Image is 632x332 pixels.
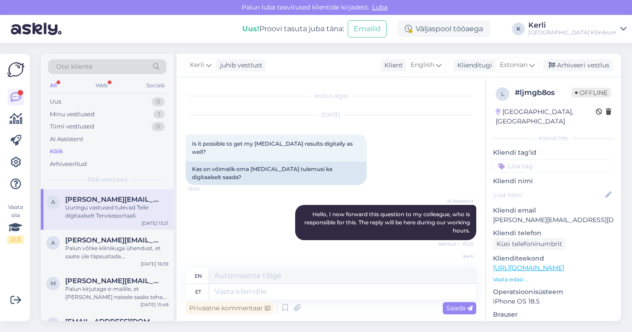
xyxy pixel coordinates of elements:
[144,80,167,91] div: Socials
[186,302,274,314] div: Privaatne kommentaar
[493,310,614,319] p: Brauser
[7,61,24,78] img: Askly Logo
[50,160,87,169] div: Arhiveeritud
[152,122,165,131] div: 0
[65,318,159,326] span: Elfbard21@gmail.com
[65,195,159,204] span: A.liljefors@icloud.com
[65,244,168,261] div: Palun võtke kliinikuga ühendust, et saate üle täpsustada. [GEOGRAPHIC_DATA] KESKUS [GEOGRAPHIC_DA...
[493,190,603,200] input: Lisa nimi
[440,253,474,260] span: Kerli
[65,277,159,285] span: matti.soe@hotmail.com
[543,59,613,71] div: Arhiveeri vestlus
[195,268,202,284] div: en
[493,264,564,272] a: [URL][DOMAIN_NAME]
[493,297,614,306] p: iPhone OS 18.5
[493,148,614,157] p: Kliendi tag'id
[242,24,259,33] b: Uus!
[188,185,222,192] span: 13:20
[348,20,387,38] button: Emailid
[500,60,527,70] span: Estonian
[7,203,24,244] div: Vaata siia
[515,87,571,98] div: # ljmgb8os
[50,110,95,119] div: Minu vestlused
[7,236,24,244] div: 2 / 3
[493,206,614,215] p: Kliendi email
[446,304,473,312] span: Saada
[493,254,614,263] p: Klienditeekond
[411,60,434,70] span: English
[65,236,159,244] span: alan.tishkevich@mail.ru
[512,23,525,35] div: K
[493,228,614,238] p: Kliendi telefon
[186,161,367,185] div: Kas on võimalik oma [MEDICAL_DATA] tulemusi ka digitaalselt saada?
[571,88,611,98] span: Offline
[496,107,596,126] div: [GEOGRAPHIC_DATA], [GEOGRAPHIC_DATA]
[493,238,566,250] div: Küsi telefoninumbrit
[140,301,168,308] div: [DATE] 15:48
[94,80,110,91] div: Web
[216,61,263,70] div: juhib vestlust
[186,92,476,100] div: Vestlus algas
[528,29,617,36] div: [GEOGRAPHIC_DATA] Kliinikum
[88,175,127,184] span: Kõik vestlused
[195,284,201,299] div: et
[381,61,403,70] div: Klient
[493,159,614,173] input: Lisa tag
[51,199,55,205] span: A
[493,319,614,329] p: Safari 18.5
[51,239,55,246] span: a
[65,285,168,301] div: Palun kirjutage e-mailile, et [PERSON_NAME] naisele saaks teha tagasimakse. E-mail: [EMAIL_ADDRES...
[501,90,504,97] span: l
[192,140,354,155] span: Is it possible to get my [MEDICAL_DATA] results digitally as well?
[50,122,94,131] div: Tiimi vestlused
[50,97,61,106] div: Uus
[493,134,614,142] div: Kliendi info
[152,97,165,106] div: 0
[153,110,165,119] div: 1
[454,61,492,70] div: Klienditugi
[142,220,168,227] div: [DATE] 13:21
[51,321,55,327] span: E
[438,241,474,247] span: Nähtud ✓ 13:20
[493,287,614,297] p: Operatsioonisüsteem
[48,80,58,91] div: All
[190,60,204,70] span: Kerli
[440,198,474,204] span: AI Assistent
[50,147,63,156] div: Kõik
[528,22,627,36] a: Kerli[GEOGRAPHIC_DATA] Kliinikum
[493,176,614,186] p: Kliendi nimi
[56,62,92,71] span: Otsi kliente
[141,261,168,267] div: [DATE] 16:39
[65,204,168,220] div: Uuringu vastused tulevad Teile digitaalselt Terviseportaali.
[50,135,83,144] div: AI Assistent
[528,22,617,29] div: Kerli
[242,24,344,34] div: Proovi tasuta juba täna:
[51,280,56,287] span: m
[304,211,471,234] span: Hello, I now forward this question to my colleague, who is responsible for this. The reply will b...
[369,3,390,11] span: Luba
[397,21,490,37] div: Väljaspool tööaega
[186,111,476,119] div: [DATE]
[493,275,614,284] p: Vaata edasi ...
[493,215,614,225] p: [PERSON_NAME][EMAIL_ADDRESS][DOMAIN_NAME]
